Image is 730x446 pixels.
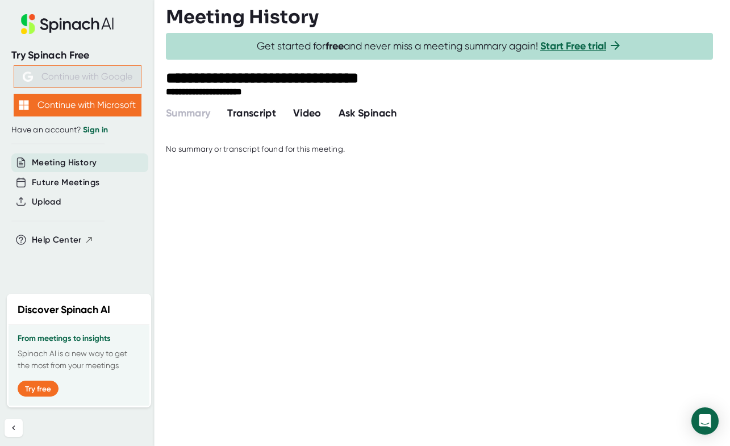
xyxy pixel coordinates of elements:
[83,125,108,135] a: Sign in
[18,302,110,318] h2: Discover Spinach AI
[540,40,606,52] a: Start Free trial
[23,72,33,82] img: Aehbyd4JwY73AAAAAElFTkSuQmCC
[166,107,210,119] span: Summary
[257,40,622,53] span: Get started for and never miss a meeting summary again!
[166,6,319,28] h3: Meeting History
[227,106,276,121] button: Transcript
[326,40,344,52] b: free
[293,107,322,119] span: Video
[166,144,345,155] div: No summary or transcript found for this meeting.
[18,381,59,397] button: Try free
[293,106,322,121] button: Video
[18,348,140,372] p: Spinach AI is a new way to get the most from your meetings
[5,419,23,437] button: Collapse sidebar
[166,106,210,121] button: Summary
[339,106,397,121] button: Ask Spinach
[14,94,141,116] button: Continue with Microsoft
[32,234,82,247] span: Help Center
[32,234,94,247] button: Help Center
[11,125,143,135] div: Have an account?
[11,49,143,62] div: Try Spinach Free
[227,107,276,119] span: Transcript
[32,176,99,189] button: Future Meetings
[339,107,397,119] span: Ask Spinach
[691,407,719,435] div: Open Intercom Messenger
[14,65,141,88] button: Continue with Google
[32,156,97,169] button: Meeting History
[18,334,140,343] h3: From meetings to insights
[32,195,61,209] button: Upload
